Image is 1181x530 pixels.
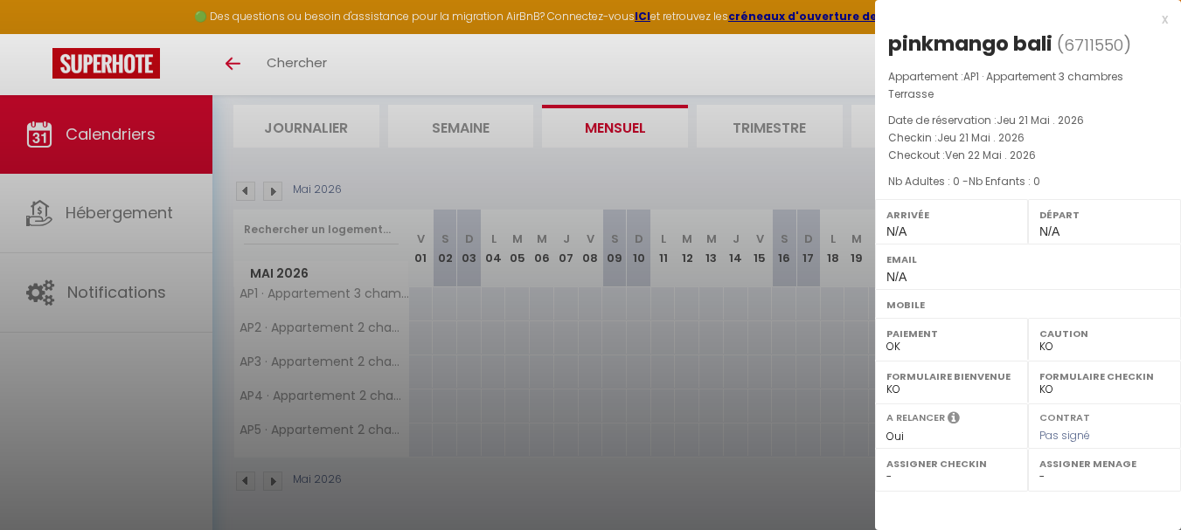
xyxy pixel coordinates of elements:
i: Sélectionner OUI si vous souhaiter envoyer les séquences de messages post-checkout [948,410,960,430]
span: N/A [1039,224,1059,238]
div: pinkmango bali [888,30,1052,58]
label: Arrivée [886,206,1017,224]
label: Caution [1039,325,1170,342]
p: Checkout : [888,147,1168,164]
p: Checkin : [888,129,1168,147]
label: Formulaire Checkin [1039,368,1170,385]
iframe: Chat [1107,451,1168,517]
p: Appartement : [888,68,1168,103]
label: A relancer [886,410,945,425]
span: Jeu 21 Mai . 2026 [937,130,1025,145]
label: Paiement [886,325,1017,342]
span: Ven 22 Mai . 2026 [945,148,1036,162]
label: Assigner Menage [1039,455,1170,472]
span: ( ) [1057,32,1131,57]
label: Email [886,251,1170,268]
button: Ouvrir le widget de chat LiveChat [14,7,66,59]
span: N/A [886,270,907,284]
span: Nb Adultes : 0 - [888,174,1040,189]
span: 6711550 [1064,34,1123,56]
label: Assigner Checkin [886,455,1017,472]
span: Nb Enfants : 0 [969,174,1040,189]
span: N/A [886,224,907,238]
span: Jeu 21 Mai . 2026 [997,113,1084,127]
span: Pas signé [1039,428,1090,443]
label: Mobile [886,296,1170,313]
label: Formulaire Bienvenue [886,368,1017,385]
div: x [875,9,1168,30]
p: Date de réservation : [888,112,1168,129]
label: Départ [1039,206,1170,224]
label: Contrat [1039,410,1090,422]
span: AP1 · Appartement 3 chambres Terrasse [888,69,1123,101]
